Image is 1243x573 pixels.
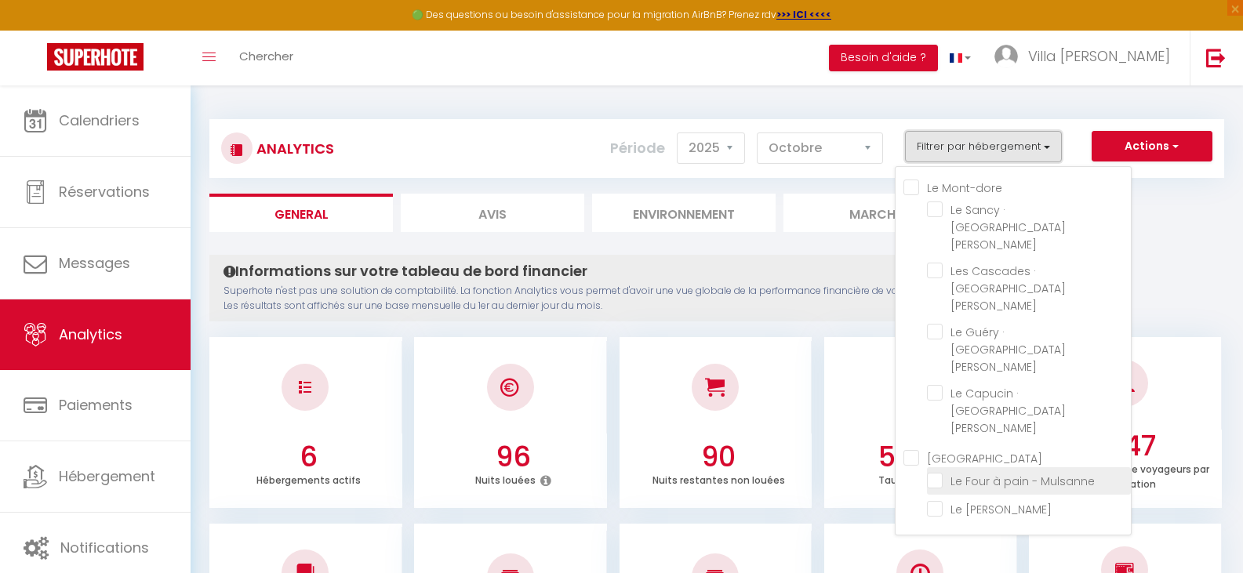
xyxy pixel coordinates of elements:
[59,466,155,486] span: Hébergement
[878,470,969,487] p: Taux d'occupation
[424,441,604,473] h3: 96
[950,263,1066,314] span: Les Cascades · [GEOGRAPHIC_DATA][PERSON_NAME]
[783,194,967,232] li: Marché
[299,381,311,393] img: NO IMAGE
[1048,459,1209,491] p: Nombre moyen de voyageurs par réservation
[652,470,785,487] p: Nuits restantes non louées
[905,131,1062,162] button: Filtrer par hébergement
[59,111,140,130] span: Calendriers
[59,182,150,201] span: Réservations
[1206,48,1226,67] img: logout
[59,395,133,415] span: Paiements
[401,194,584,232] li: Avis
[224,284,955,314] p: Superhote n'est pas une solution de comptabilité. La fonction Analytics vous permet d'avoir une v...
[209,194,393,232] li: General
[629,441,809,473] h3: 90
[829,45,938,71] button: Besoin d'aide ?
[950,325,1066,375] span: Le Guéry · [GEOGRAPHIC_DATA][PERSON_NAME]
[950,502,1052,517] span: Le [PERSON_NAME]
[1028,46,1170,66] span: Villa [PERSON_NAME]
[59,253,130,273] span: Messages
[60,538,149,557] span: Notifications
[610,131,665,165] label: Période
[256,470,361,487] p: Hébergements actifs
[219,441,398,473] h3: 6
[253,131,334,166] h3: Analytics
[950,202,1066,252] span: Le Sancy · [GEOGRAPHIC_DATA][PERSON_NAME]
[994,45,1018,68] img: ...
[47,43,144,71] img: Super Booking
[834,441,1013,473] h3: 51.61 %
[592,194,776,232] li: Environnement
[224,263,955,280] h4: Informations sur votre tableau de bord financier
[776,8,831,21] a: >>> ICI <<<<
[950,386,1066,436] span: Le Capucin · [GEOGRAPHIC_DATA][PERSON_NAME]
[475,470,536,487] p: Nuits louées
[983,31,1190,85] a: ... Villa [PERSON_NAME]
[227,31,305,85] a: Chercher
[239,48,293,64] span: Chercher
[1092,131,1212,162] button: Actions
[59,325,122,344] span: Analytics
